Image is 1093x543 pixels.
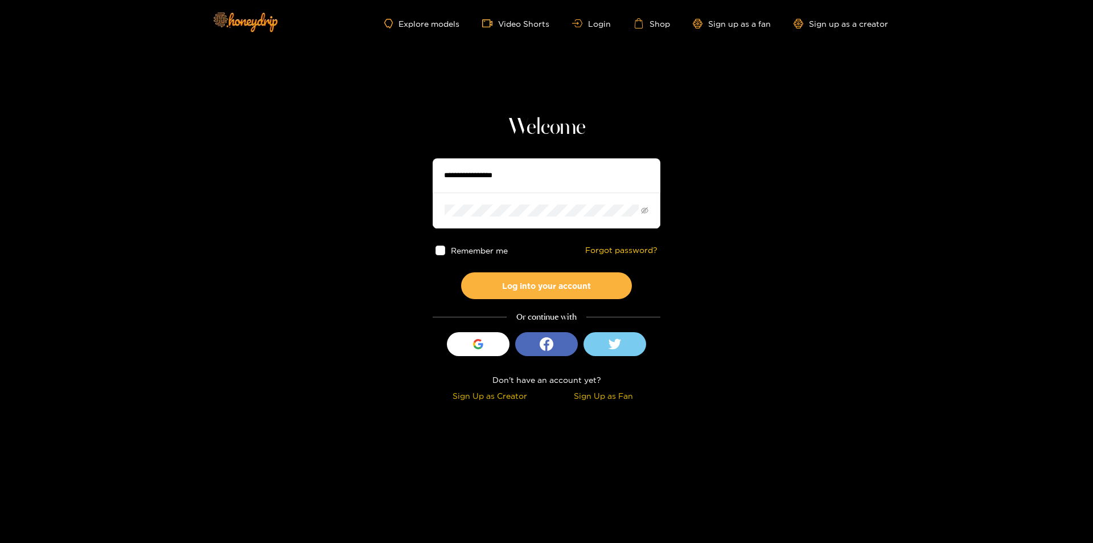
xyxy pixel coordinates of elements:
[572,19,611,28] a: Login
[384,19,459,28] a: Explore models
[451,246,508,255] span: Remember me
[641,207,648,214] span: eye-invisible
[549,389,658,402] div: Sign Up as Fan
[693,19,771,28] a: Sign up as a fan
[634,18,670,28] a: Shop
[461,272,632,299] button: Log into your account
[433,373,660,386] div: Don't have an account yet?
[482,18,498,28] span: video-camera
[433,311,660,324] div: Or continue with
[482,18,549,28] a: Video Shorts
[585,246,658,255] a: Forgot password?
[794,19,888,28] a: Sign up as a creator
[435,389,544,402] div: Sign Up as Creator
[433,114,660,141] h1: Welcome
